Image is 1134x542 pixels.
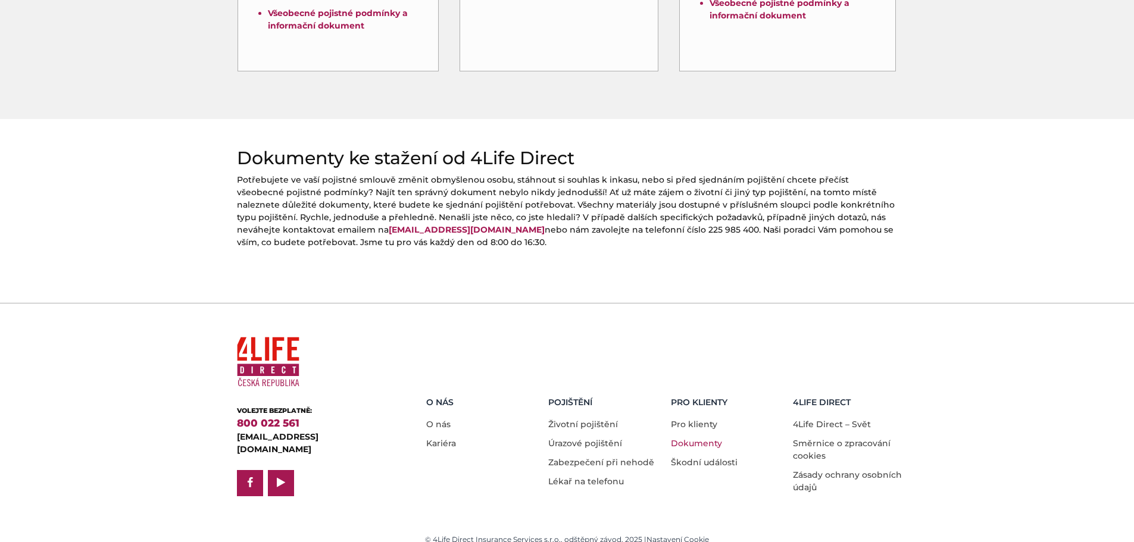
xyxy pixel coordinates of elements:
h5: Pro Klienty [671,397,785,408]
a: Všeobecné pojistné podmínky a informační dokument [268,8,408,31]
a: 4Life Direct – Svět [793,419,871,430]
h2: Dokumenty ke stažení od 4Life Direct [237,148,898,169]
a: Kariéra [426,438,456,449]
p: Potřebujete ve vaší pojistné smlouvě změnit obmyšlenou osobu, stáhnout si souhlas k inkasu, nebo ... [237,174,898,249]
a: [EMAIL_ADDRESS][DOMAIN_NAME] [237,431,318,455]
h5: 4LIFE DIRECT [793,397,907,408]
a: Úrazové pojištění [548,438,622,449]
a: Dokumenty [671,438,722,449]
a: Směrnice o zpracování cookies [793,438,891,461]
a: Škodní události [671,457,738,468]
a: Zabezpečení při nehodě [548,457,654,468]
h5: Pojištění [548,397,662,408]
h5: O nás [426,397,540,408]
a: [EMAIL_ADDRESS][DOMAIN_NAME] [389,224,545,235]
a: Lékař na telefonu [548,476,624,487]
a: Zásady ochrany osobních údajů [793,469,902,493]
a: 800 022 561 [237,417,299,429]
img: 4Life Direct Česká republika logo [237,332,299,392]
div: VOLEJTE BEZPLATNĚ: [237,406,389,416]
a: Pro klienty [671,419,717,430]
a: Životní pojištění [548,419,618,430]
a: O nás [426,419,451,430]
